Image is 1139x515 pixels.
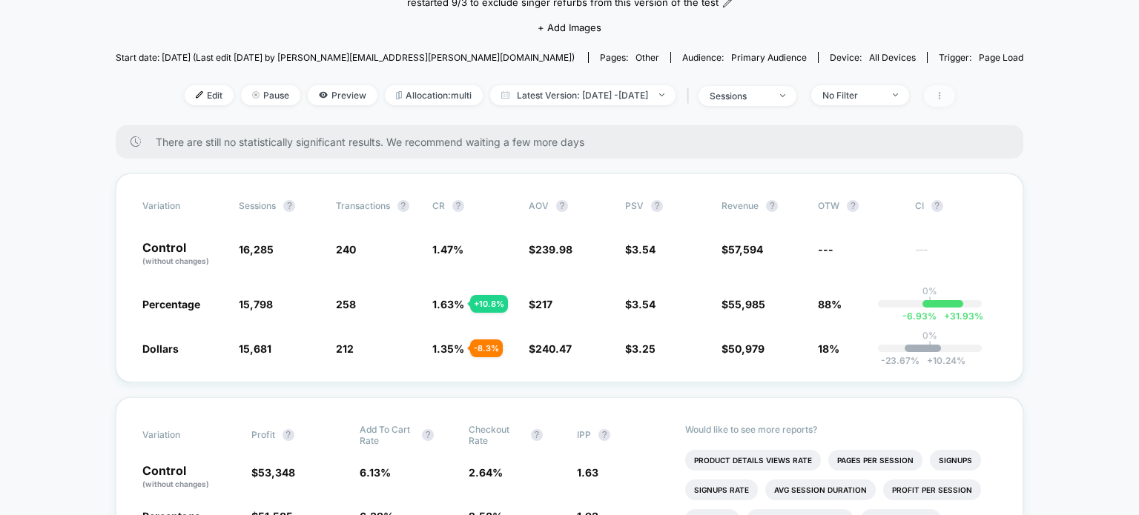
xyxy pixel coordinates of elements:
[252,91,260,99] img: end
[927,355,933,366] span: +
[847,200,859,212] button: ?
[632,342,656,355] span: 3.25
[535,342,572,355] span: 240.47
[185,85,234,105] span: Edit
[251,466,295,479] span: $
[928,296,931,308] p: |
[659,93,664,96] img: end
[142,298,200,310] span: Percentage
[432,243,463,256] span: 1.47 %
[780,94,785,97] img: end
[937,310,983,322] span: 31.93 %
[710,90,769,102] div: sessions
[931,200,943,212] button: ?
[722,342,765,355] span: $
[930,450,981,471] li: Signups
[928,341,931,352] p: |
[142,424,224,446] span: Variation
[308,85,377,105] span: Preview
[241,85,300,105] span: Pause
[556,200,568,212] button: ?
[944,310,950,322] span: +
[766,200,778,212] button: ?
[529,243,572,256] span: $
[239,243,274,256] span: 16,285
[818,243,833,256] span: ---
[979,52,1023,63] span: Page Load
[600,52,659,63] div: Pages:
[239,298,273,310] span: 15,798
[336,200,390,211] span: Transactions
[728,243,763,256] span: 57,594
[625,200,644,211] span: PSV
[598,429,610,441] button: ?
[922,330,937,341] p: 0%
[577,429,591,440] span: IPP
[881,355,920,366] span: -23.67 %
[722,243,763,256] span: $
[529,342,572,355] span: $
[239,200,276,211] span: Sessions
[625,342,656,355] span: $
[685,424,996,435] p: Would like to see more reports?
[529,200,549,211] span: AOV
[939,52,1023,63] div: Trigger:
[632,298,656,310] span: 3.54
[920,355,965,366] span: 10.24 %
[818,298,842,310] span: 88%
[336,243,356,256] span: 240
[915,200,997,212] span: CI
[360,466,391,479] span: 6.13 %
[822,90,882,101] div: No Filter
[818,200,899,212] span: OTW
[360,424,415,446] span: Add To Cart Rate
[915,245,997,267] span: ---
[625,298,656,310] span: $
[432,200,445,211] span: CR
[283,200,295,212] button: ?
[142,200,224,212] span: Variation
[336,298,356,310] span: 258
[635,52,659,63] span: other
[893,93,898,96] img: end
[818,342,839,355] span: 18%
[490,85,676,105] span: Latest Version: [DATE] - [DATE]
[432,342,464,355] span: 1.35 %
[828,450,922,471] li: Pages Per Session
[156,136,994,148] span: There are still no statistically significant results. We recommend waiting a few more days
[682,52,807,63] div: Audience:
[538,21,601,33] span: + Add Images
[529,298,552,310] span: $
[251,429,275,440] span: Profit
[397,200,409,212] button: ?
[728,298,765,310] span: 55,985
[116,52,575,63] span: Start date: [DATE] (Last edit [DATE] by [PERSON_NAME][EMAIL_ADDRESS][PERSON_NAME][DOMAIN_NAME])
[470,339,503,357] div: - 8.3 %
[501,91,509,99] img: calendar
[728,342,765,355] span: 50,979
[685,479,758,500] li: Signups Rate
[452,200,464,212] button: ?
[142,479,209,488] span: (without changes)
[765,479,876,500] li: Avg Session Duration
[432,298,464,310] span: 1.63 %
[722,298,765,310] span: $
[469,466,503,479] span: 2.64 %
[731,52,807,63] span: Primary Audience
[396,91,402,99] img: rebalance
[883,479,981,500] li: Profit Per Session
[142,256,209,265] span: (without changes)
[651,200,663,212] button: ?
[922,285,937,296] p: 0%
[422,429,434,441] button: ?
[685,450,821,471] li: Product Details Views Rate
[142,342,179,355] span: Dollars
[239,342,271,355] span: 15,681
[142,242,224,267] p: Control
[902,310,937,322] span: -6.93 %
[385,85,483,105] span: Allocation: multi
[632,243,656,256] span: 3.54
[469,424,524,446] span: Checkout Rate
[535,298,552,310] span: 217
[142,465,236,490] p: Control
